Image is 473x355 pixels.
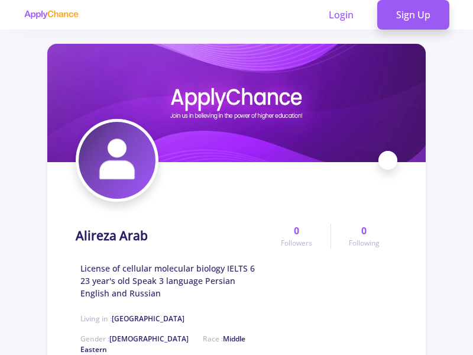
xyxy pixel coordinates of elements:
span: 0 [361,224,367,238]
span: Gender : [80,334,189,344]
span: [DEMOGRAPHIC_DATA] [109,334,189,344]
img: Alireza Arabavatar [79,122,155,199]
img: Alireza Arabcover image [47,44,426,162]
h1: Alireza Arab [76,228,148,243]
img: applychance logo text only [24,10,79,20]
span: License of cellular molecular biology IELTS 6 23 year's old Speak 3 language Persian English and ... [80,262,263,299]
span: Race : [80,334,245,354]
span: 0 [294,224,299,238]
a: 0Followers [263,224,330,248]
span: Living in : [80,314,184,324]
span: Followers [281,238,312,248]
a: 0Following [331,224,397,248]
span: Middle Eastern [80,334,245,354]
span: [GEOGRAPHIC_DATA] [112,314,184,324]
span: Following [349,238,380,248]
